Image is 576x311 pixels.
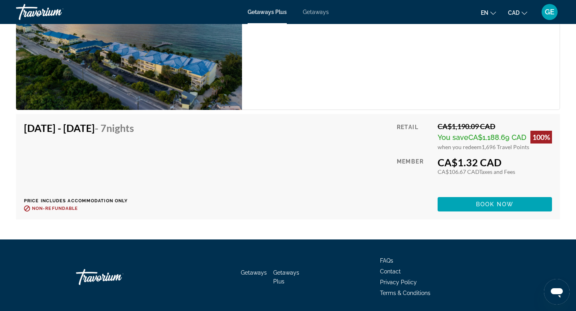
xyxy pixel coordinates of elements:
a: Privacy Policy [380,279,417,285]
p: Price includes accommodation only [24,198,140,203]
span: CAD [508,10,520,16]
span: CA$1,188.69 CAD [468,133,526,142]
span: 1,696 Travel Points [482,144,529,150]
div: Member [397,156,432,191]
a: Getaways Plus [248,9,287,15]
a: Terms & Conditions [380,290,430,296]
div: 100% [530,131,552,144]
a: Getaways [241,269,267,276]
a: Travorium [16,2,96,22]
button: Change language [481,7,496,18]
button: Change currency [508,7,527,18]
div: CA$1.32 CAD [438,156,552,168]
div: CA$1,190.09 CAD [438,122,552,131]
a: Go Home [76,265,156,289]
span: GE [545,8,554,16]
div: CA$106.67 CAD [438,168,552,175]
h4: [DATE] - [DATE] [24,122,134,134]
a: Contact [380,268,401,275]
a: FAQs [380,257,393,264]
span: Non-refundable [32,206,78,211]
span: Book now [476,201,514,207]
span: Taxes and Fees [479,168,515,175]
span: en [481,10,488,16]
div: Retail [397,122,432,150]
iframe: Button to launch messaging window [544,279,570,305]
a: Getaways Plus [273,269,299,285]
span: when you redeem [438,144,482,150]
span: - 7 [95,122,134,134]
button: User Menu [539,4,560,20]
span: Nights [106,122,134,134]
button: Book now [438,197,552,211]
a: Getaways [303,9,329,15]
span: You save [438,133,468,142]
